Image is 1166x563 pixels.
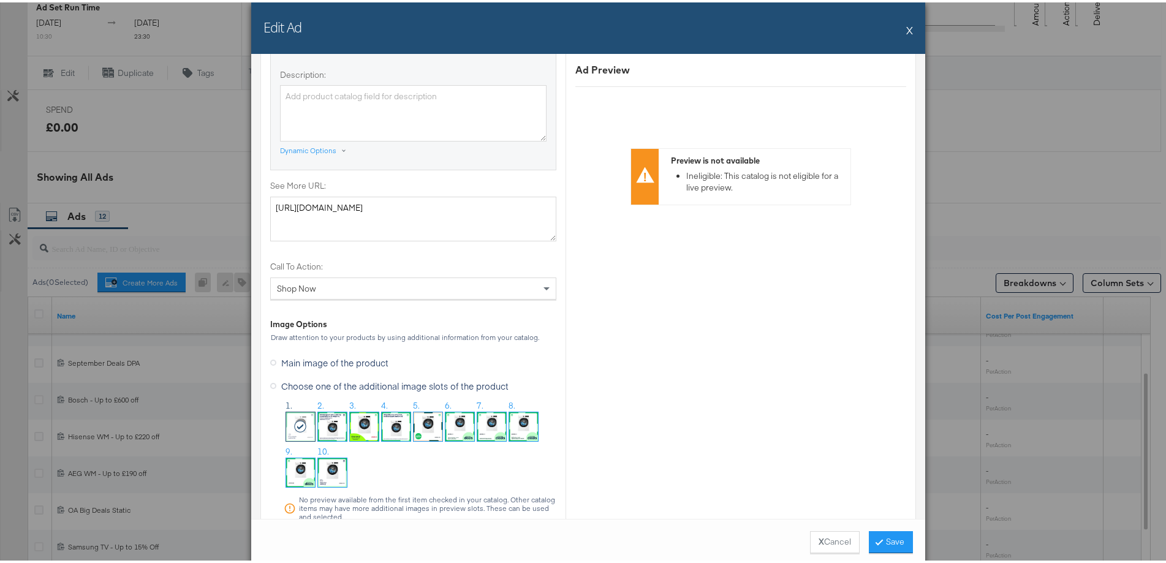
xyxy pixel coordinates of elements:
[270,316,327,328] div: Image Options
[270,178,556,189] label: See More URL:
[277,281,316,292] span: Shop Now
[270,331,556,339] div: Draw attention to your products by using additional information from your catalog.
[819,534,824,545] strong: X
[445,398,452,409] span: 6.
[270,259,556,270] label: Call To Action:
[270,194,556,240] textarea: [URL][DOMAIN_NAME]
[298,493,556,519] div: No preview available from the first item checked in your catalog. Other catalog items may have mo...
[317,444,329,455] span: 10.
[280,67,547,78] label: Description:
[382,410,411,439] img: ByDj-r095O_Maits5bdfbg.jpg
[286,398,292,409] span: 1.
[477,410,506,439] img: YQvz-3EmV1lagiRVfuysVA.jpg
[349,398,356,409] span: 3.
[280,143,336,153] div: Dynamic Options
[281,354,388,366] span: Main image of the product
[869,529,913,551] button: Save
[317,398,324,409] span: 2.
[381,398,388,409] span: 4.
[906,15,913,40] button: X
[263,15,301,34] h2: Edit Ad
[286,444,292,455] span: 9.
[477,398,483,409] span: 7.
[810,529,860,551] button: XCancel
[509,398,515,409] span: 8.
[281,377,509,390] span: Choose one of the additional image slots of the product
[686,168,844,191] li: Ineligible: This catalog is not eligible for a live preview.
[413,398,420,409] span: 5.
[445,410,474,439] img: sInzDhdO0WetxsRCHnC7aw.jpg
[318,456,347,485] img: Eu9NYzfh_9H5VjDlPgDF4Q.jpg
[509,410,538,439] img: ZWrWlx8vJZRfLsGugDQIKw.jpg
[575,61,906,75] div: Ad Preview
[671,153,844,164] div: Preview is not available
[350,410,379,439] img: l-JXpbs8O6kKMr-Smo-Y0A.jpg
[286,456,315,485] img: 80ZDRVeFjq36e5Zx5oYs_g.jpg
[414,410,442,439] img: jIVQmOHgqBUC7BwdevF82w.jpg
[318,410,347,439] img: aFm2OBLgodlpx13gSv1wSg.jpg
